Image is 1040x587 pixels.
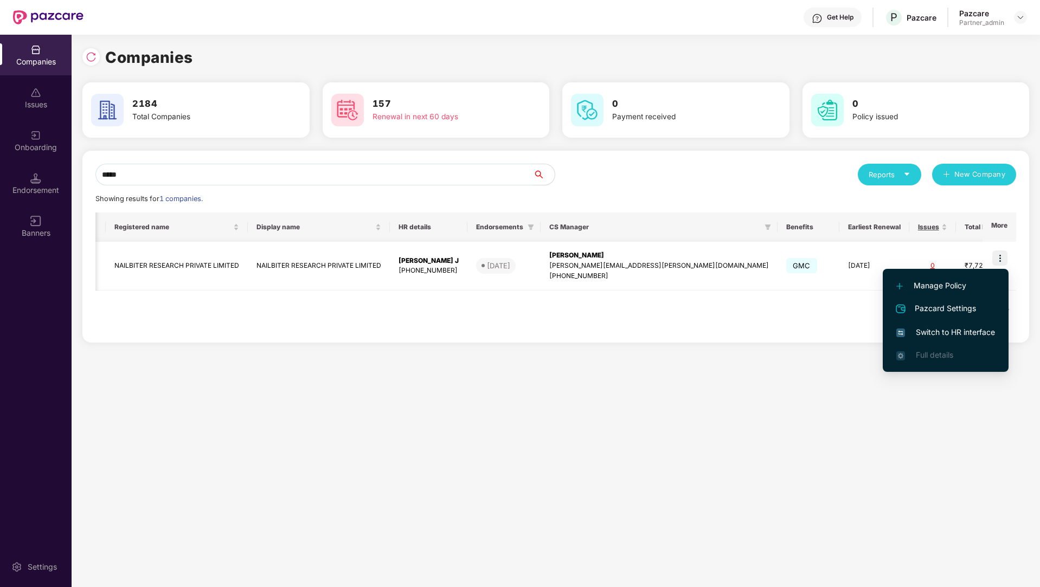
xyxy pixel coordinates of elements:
img: svg+xml;base64,PHN2ZyB3aWR0aD0iMTYiIGhlaWdodD0iMTYiIHZpZXdCb3g9IjAgMCAxNiAxNiIgZmlsbD0ibm9uZSIgeG... [30,216,41,227]
button: search [532,164,555,185]
h1: Companies [105,46,193,69]
img: svg+xml;base64,PHN2ZyB4bWxucz0iaHR0cDovL3d3dy53My5vcmcvMjAwMC9zdmciIHdpZHRoPSIxNiIgaGVpZ2h0PSIxNi... [896,328,905,337]
span: CS Manager [549,223,760,231]
span: Registered name [114,223,231,231]
div: Payment received [612,111,749,123]
img: svg+xml;base64,PHN2ZyB4bWxucz0iaHR0cDovL3d3dy53My5vcmcvMjAwMC9zdmciIHdpZHRoPSI2MCIgaGVpZ2h0PSI2MC... [571,94,604,126]
div: Pazcare [959,8,1004,18]
th: Total Premium [956,212,1028,242]
div: [PERSON_NAME][EMAIL_ADDRESS][PERSON_NAME][DOMAIN_NAME] [549,261,769,271]
th: HR details [390,212,467,242]
img: svg+xml;base64,PHN2ZyBpZD0iU2V0dGluZy0yMHgyMCIgeG1sbnM9Imh0dHA6Ly93d3cudzMub3JnLzIwMDAvc3ZnIiB3aW... [11,562,22,572]
div: Pazcare [907,12,936,23]
button: plusNew Company [932,164,1016,185]
span: P [890,11,897,24]
div: Total Companies [132,111,269,123]
img: svg+xml;base64,PHN2ZyBpZD0iRHJvcGRvd24tMzJ4MzIiIHhtbG5zPSJodHRwOi8vd3d3LnczLm9yZy8yMDAwL3N2ZyIgd2... [1016,13,1025,22]
img: svg+xml;base64,PHN2ZyB3aWR0aD0iMjAiIGhlaWdodD0iMjAiIHZpZXdCb3g9IjAgMCAyMCAyMCIgZmlsbD0ibm9uZSIgeG... [30,130,41,141]
th: Display name [248,212,390,242]
span: Issues [918,223,939,231]
span: plus [943,171,950,179]
h3: 0 [612,97,749,111]
img: svg+xml;base64,PHN2ZyBpZD0iSGVscC0zMngzMiIgeG1sbnM9Imh0dHA6Ly93d3cudzMub3JnLzIwMDAvc3ZnIiB3aWR0aD... [812,13,823,24]
div: 0 [918,261,947,271]
img: svg+xml;base64,PHN2ZyB4bWxucz0iaHR0cDovL3d3dy53My5vcmcvMjAwMC9zdmciIHdpZHRoPSIxMi4yMDEiIGhlaWdodD... [896,283,903,289]
div: Partner_admin [959,18,1004,27]
div: Get Help [827,13,853,22]
div: [PERSON_NAME] J [399,256,459,266]
img: svg+xml;base64,PHN2ZyB4bWxucz0iaHR0cDovL3d3dy53My5vcmcvMjAwMC9zdmciIHdpZHRoPSI2MCIgaGVpZ2h0PSI2MC... [91,94,124,126]
th: Benefits [778,212,839,242]
th: More [983,212,1016,242]
span: GMC [786,258,817,273]
img: svg+xml;base64,PHN2ZyB4bWxucz0iaHR0cDovL3d3dy53My5vcmcvMjAwMC9zdmciIHdpZHRoPSIxNi4zNjMiIGhlaWdodD... [896,351,905,360]
th: Issues [909,212,956,242]
div: Reports [869,169,910,180]
img: svg+xml;base64,PHN2ZyB3aWR0aD0iMTQuNSIgaGVpZ2h0PSIxNC41IiB2aWV3Qm94PSIwIDAgMTYgMTYiIGZpbGw9Im5vbm... [30,173,41,184]
div: [DATE] [487,260,510,271]
img: svg+xml;base64,PHN2ZyBpZD0iQ29tcGFuaWVzIiB4bWxucz0iaHR0cDovL3d3dy53My5vcmcvMjAwMC9zdmciIHdpZHRoPS... [30,44,41,55]
div: [PHONE_NUMBER] [549,271,769,281]
img: icon [992,250,1007,266]
span: Total Premium [965,223,1011,231]
span: Full details [916,350,953,359]
span: filter [765,224,771,230]
div: Policy issued [852,111,989,123]
span: filter [525,221,536,234]
span: New Company [954,169,1006,180]
div: Renewal in next 60 days [373,111,509,123]
th: Earliest Renewal [839,212,909,242]
h3: 2184 [132,97,269,111]
div: ₹7,72,900 [965,261,1019,271]
span: Pazcard Settings [896,302,995,315]
td: NAILBITER RESEARCH PRIVATE LIMITED [248,242,390,291]
div: [PHONE_NUMBER] [399,266,459,276]
span: Switch to HR interface [896,326,995,338]
span: Manage Policy [896,280,995,292]
img: svg+xml;base64,PHN2ZyB4bWxucz0iaHR0cDovL3d3dy53My5vcmcvMjAwMC9zdmciIHdpZHRoPSI2MCIgaGVpZ2h0PSI2MC... [331,94,364,126]
th: Registered name [106,212,248,242]
td: NAILBITER RESEARCH PRIVATE LIMITED [106,242,248,291]
span: Showing results for [95,195,203,203]
h3: 0 [852,97,989,111]
span: filter [762,221,773,234]
td: [DATE] [839,242,909,291]
div: [PERSON_NAME] [549,250,769,261]
span: caret-down [903,171,910,178]
div: Settings [24,562,60,572]
img: svg+xml;base64,PHN2ZyB4bWxucz0iaHR0cDovL3d3dy53My5vcmcvMjAwMC9zdmciIHdpZHRoPSI2MCIgaGVpZ2h0PSI2MC... [811,94,844,126]
span: filter [528,224,534,230]
img: svg+xml;base64,PHN2ZyB4bWxucz0iaHR0cDovL3d3dy53My5vcmcvMjAwMC9zdmciIHdpZHRoPSIyNCIgaGVpZ2h0PSIyNC... [894,302,907,315]
span: Endorsements [476,223,523,231]
img: New Pazcare Logo [13,10,84,24]
img: svg+xml;base64,PHN2ZyBpZD0iSXNzdWVzX2Rpc2FibGVkIiB4bWxucz0iaHR0cDovL3d3dy53My5vcmcvMjAwMC9zdmciIH... [30,87,41,98]
span: 1 companies. [159,195,203,203]
h3: 157 [373,97,509,111]
span: search [532,170,555,179]
img: svg+xml;base64,PHN2ZyBpZD0iUmVsb2FkLTMyeDMyIiB4bWxucz0iaHR0cDovL3d3dy53My5vcmcvMjAwMC9zdmciIHdpZH... [86,51,97,62]
span: Display name [256,223,373,231]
